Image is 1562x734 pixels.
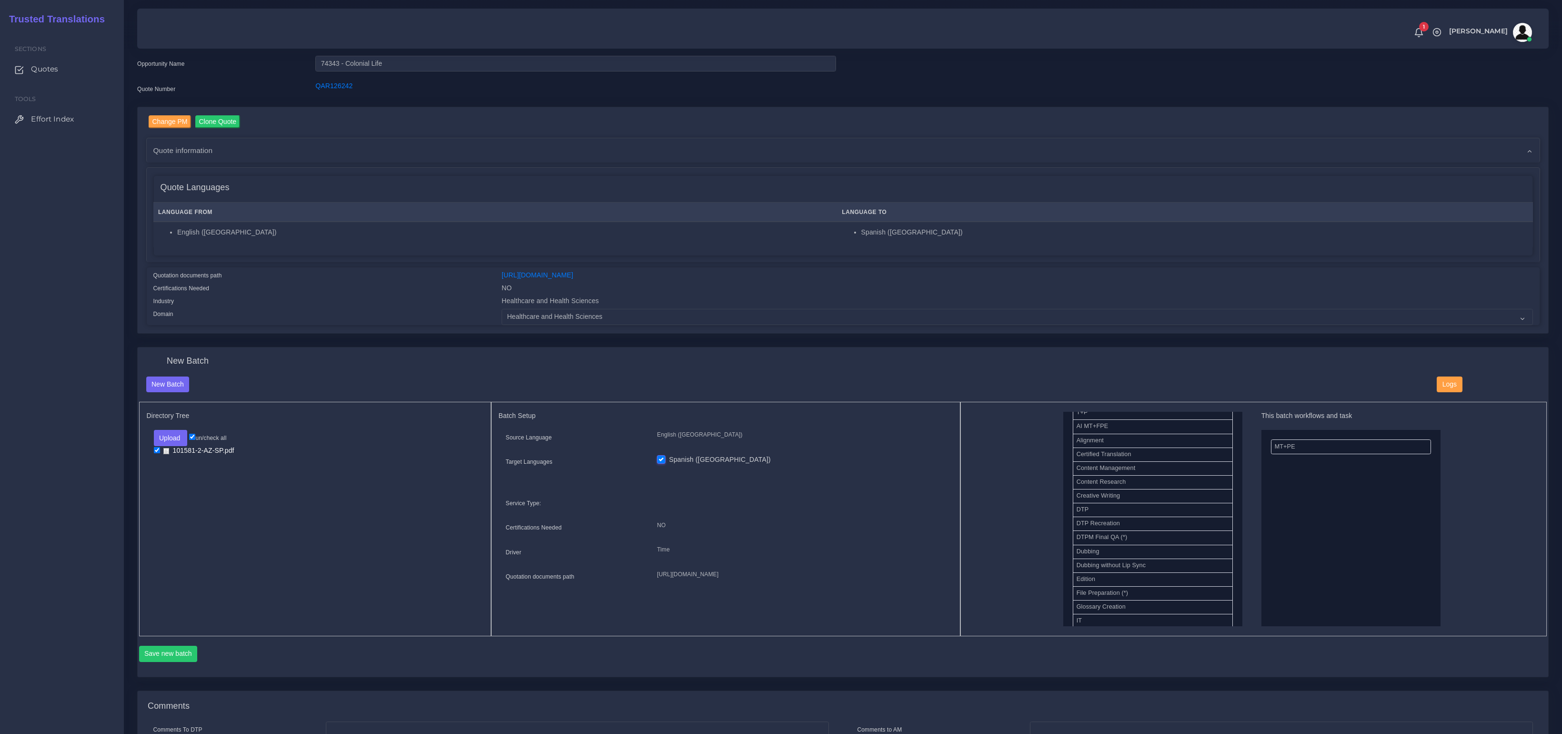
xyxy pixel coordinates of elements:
[1073,434,1233,448] li: Alignment
[857,725,902,734] label: Comments to AM
[1444,23,1535,42] a: [PERSON_NAME]avatar
[669,455,770,465] label: Spanish ([GEOGRAPHIC_DATA])
[1437,377,1462,393] button: Logs
[31,64,58,74] span: Quotes
[146,380,190,387] a: New Batch
[1073,530,1233,545] li: DTPM Final QA (*)
[15,45,46,52] span: Sections
[195,115,241,128] input: Clone Quote
[153,310,173,318] label: Domain
[147,138,1540,163] div: Quote information
[315,82,353,90] a: QAR126242
[1073,448,1233,462] li: Certified Translation
[1411,27,1427,38] a: 1
[1073,475,1233,489] li: Content Research
[1073,600,1233,614] li: Glossary Creation
[499,412,953,420] h5: Batch Setup
[1073,419,1233,434] li: AI MT+FPE
[506,523,562,532] label: Certifications Needed
[506,548,522,557] label: Driver
[7,59,117,79] a: Quotes
[153,271,222,280] label: Quotation documents path
[189,434,195,440] input: un/check all
[161,183,230,193] h4: Quote Languages
[148,701,190,712] h4: Comments
[153,725,202,734] label: Comments To DTP
[149,115,191,128] input: Change PM
[1073,406,1233,420] li: T+P
[137,60,185,68] label: Opportunity Name
[1073,489,1233,503] li: Creative Writing
[153,203,837,222] th: Language From
[1073,559,1233,573] li: Dubbing without Lip Sync
[2,11,105,27] a: Trusted Translations
[494,296,1540,309] div: Healthcare and Health Sciences
[657,570,946,580] p: [URL][DOMAIN_NAME]
[1449,28,1508,34] span: [PERSON_NAME]
[1073,461,1233,476] li: Content Management
[7,109,117,129] a: Effort Index
[657,430,946,440] p: English ([GEOGRAPHIC_DATA])
[1073,503,1233,517] li: DTP
[506,499,541,508] label: Service Type:
[31,114,74,124] span: Effort Index
[153,297,174,306] label: Industry
[506,433,552,442] label: Source Language
[1073,586,1233,601] li: File Preparation (*)
[153,284,210,293] label: Certifications Needed
[137,85,175,93] label: Quote Number
[502,271,573,279] a: [URL][DOMAIN_NAME]
[861,227,1528,237] li: Spanish ([GEOGRAPHIC_DATA])
[1442,380,1457,388] span: Logs
[494,283,1540,296] div: NO
[506,458,553,466] label: Target Languages
[167,356,209,367] h4: New Batch
[1073,614,1233,628] li: IT
[177,227,832,237] li: English ([GEOGRAPHIC_DATA])
[1073,517,1233,531] li: DTP Recreation
[2,13,105,25] h2: Trusted Translations
[837,203,1532,222] th: Language To
[1271,439,1431,454] li: MT+PE
[657,520,946,530] p: NO
[657,545,946,555] p: Time
[15,95,36,102] span: Tools
[154,430,188,446] button: Upload
[146,377,190,393] button: New Batch
[147,412,484,420] h5: Directory Tree
[160,446,238,455] a: 101581-2-AZ-SP.pdf
[506,572,574,581] label: Quotation documents path
[1073,572,1233,587] li: Edition
[153,145,213,156] span: Quote information
[1261,412,1441,420] h5: This batch workflows and task
[1419,22,1429,31] span: 1
[189,434,226,442] label: un/check all
[1513,23,1532,42] img: avatar
[1073,545,1233,559] li: Dubbing
[139,646,198,662] button: Save new batch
